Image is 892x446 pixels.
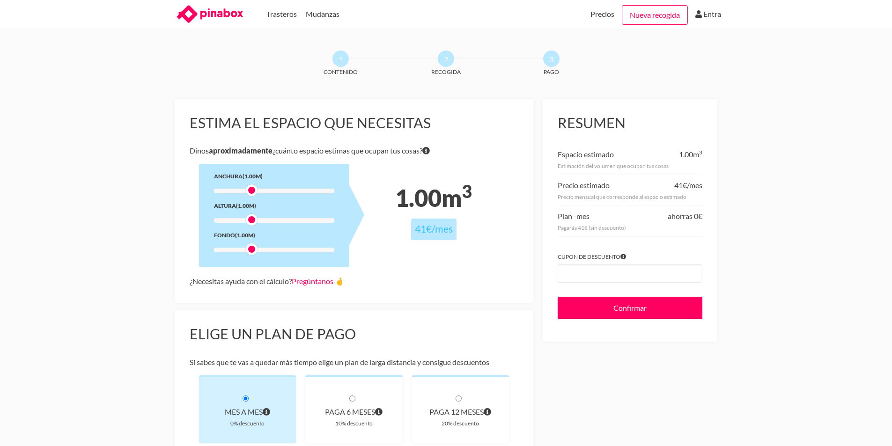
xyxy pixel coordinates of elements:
[576,212,590,220] span: mes
[438,51,454,67] span: 2
[422,144,430,157] span: Si tienes dudas sobre volumen exacto de tus cosas no te preocupes porque nuestro equipo te dirá e...
[427,405,494,418] div: paga 12 meses
[214,230,334,240] div: Fondo
[516,67,587,77] span: Pago
[558,252,702,262] label: Cupon de descuento
[558,179,610,192] div: Precio estimado
[190,144,519,157] p: Dinos ¿cuánto espacio estimas que ocupan tus cosas?
[687,181,702,190] span: /mes
[375,405,383,418] span: Pagas cada 6 meses por el volumen que ocupan tus cosas. El precio incluye el descuento de 10% y e...
[214,405,281,418] div: Mes a mes
[622,5,688,25] a: Nueva recogida
[292,277,344,285] a: Pregúntanos 🤞
[558,114,702,132] h3: Resumen
[699,149,702,156] sup: 3
[558,297,702,319] input: Confirmar
[693,150,702,159] span: m
[214,201,334,211] div: Altura
[558,148,614,161] div: Espacio estimado
[214,418,281,428] div: 0% descuento
[543,51,560,67] span: 3
[235,232,255,239] span: (1.00m)
[236,202,256,209] span: (1.00m)
[332,51,349,67] span: 1
[432,223,453,235] span: /mes
[243,173,263,180] span: (1.00m)
[558,192,702,202] div: Precio mensual que corresponde al espacio estimado
[395,183,442,212] span: 1.00
[558,161,702,171] div: Estimación del volumen que ocupan tus cosas
[190,325,519,343] h3: Elige un plan de pago
[558,223,702,233] div: Pagarás 41€ (sin descuento)
[427,418,494,428] div: 20% descuento
[209,146,273,155] b: aproximadamente
[674,181,687,190] span: 41€
[442,183,472,212] span: m
[558,210,590,223] div: Plan -
[190,356,519,369] p: Si sabes que te vas a quedar más tiempo elige un plan de larga distancia y consigue descuentos
[320,405,388,418] div: paga 6 meses
[190,275,519,288] div: ¿Necesitas ayuda con el cálculo?
[214,171,334,181] div: Anchura
[415,223,432,235] span: 41€
[320,418,388,428] div: 10% descuento
[679,150,693,159] span: 1.00
[484,405,491,418] span: Pagas cada 12 meses por el volumen que ocupan tus cosas. El precio incluye el descuento de 20% y ...
[620,252,626,262] span: Si tienes algún cupón introdúcelo para aplicar el descuento
[306,67,376,77] span: Contenido
[263,405,270,418] span: Pagas al principio de cada mes por el volumen que ocupan tus cosas. A diferencia de otros planes ...
[462,181,472,202] sup: 3
[411,67,481,77] span: Recogida
[190,114,519,132] h3: Estima el espacio que necesitas
[668,210,702,223] div: ahorras 0€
